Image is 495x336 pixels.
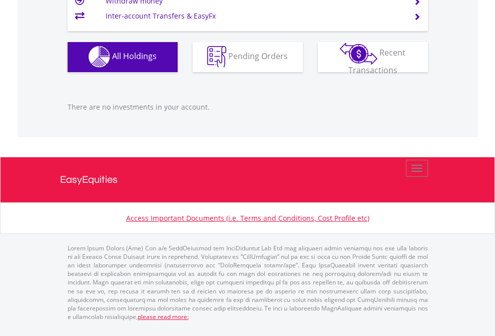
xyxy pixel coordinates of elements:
button: All Holdings [68,42,178,72]
a: please read more: [138,312,189,321]
button: Recent Transactions [318,42,428,72]
td: Inter-account Transfers & EasyFx [106,9,401,24]
img: pending_instructions-wht.png [207,46,226,68]
span: Recent Transactions [348,47,406,76]
span: Pending Orders [228,51,288,62]
img: holdings-wht.png [89,46,110,68]
p: There are no investments in your account. [68,102,428,112]
a: EasyEquities [60,157,435,202]
span: All Holdings [112,51,157,62]
a: Access Important Documents (i.e. Terms and Conditions, Cost Profile etc) [126,213,369,223]
p: Lorem Ipsum Dolors (Ame) Con a/e SeddOeiusmod tem InciDiduntut Lab Etd mag aliquaen admin veniamq... [68,244,428,321]
img: transactions-zar-wht.png [340,43,377,65]
button: Pending Orders [193,42,303,72]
